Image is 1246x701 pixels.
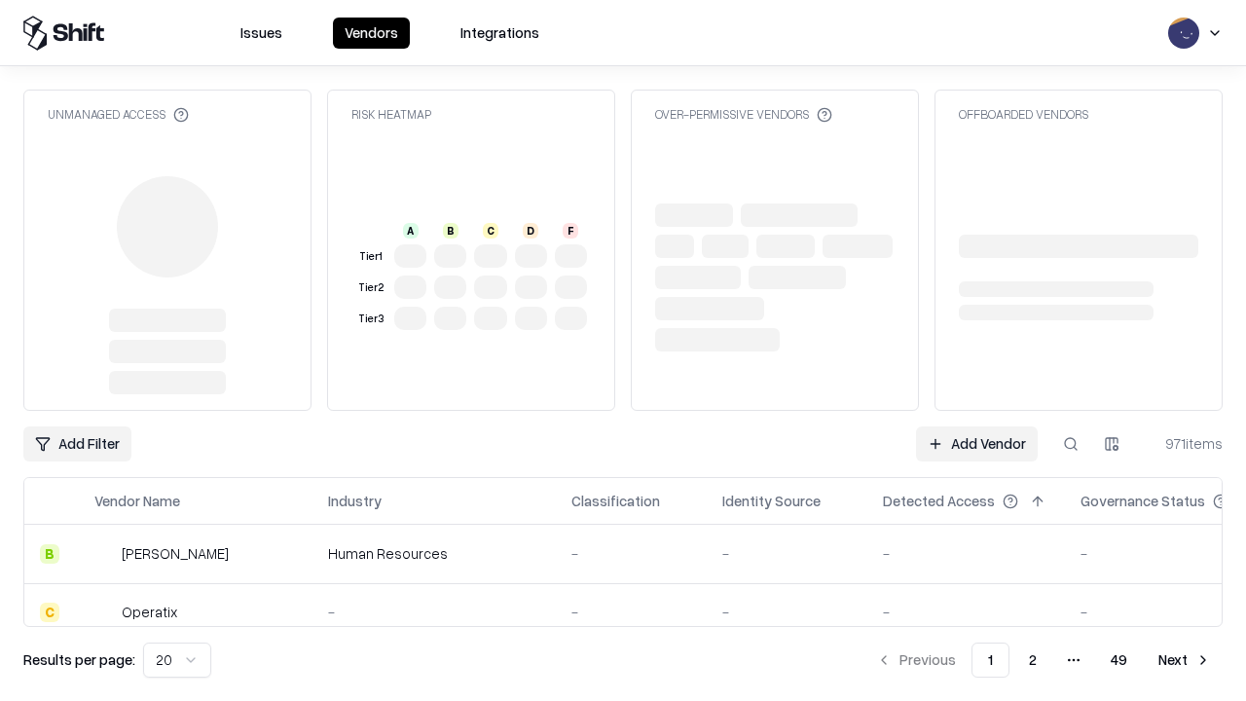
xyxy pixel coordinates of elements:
[483,223,498,239] div: C
[883,602,1049,622] div: -
[328,491,382,511] div: Industry
[655,106,832,123] div: Over-Permissive Vendors
[883,491,995,511] div: Detected Access
[443,223,458,239] div: B
[1081,491,1205,511] div: Governance Status
[23,426,131,461] button: Add Filter
[355,311,386,327] div: Tier 3
[328,543,540,564] div: Human Resources
[94,491,180,511] div: Vendor Name
[23,649,135,670] p: Results per page:
[449,18,551,49] button: Integrations
[94,603,114,622] img: Operatix
[571,602,691,622] div: -
[94,544,114,564] img: Deel
[328,602,540,622] div: -
[523,223,538,239] div: D
[40,603,59,622] div: C
[1147,643,1223,678] button: Next
[48,106,189,123] div: Unmanaged Access
[722,491,821,511] div: Identity Source
[351,106,431,123] div: Risk Heatmap
[722,543,852,564] div: -
[883,543,1049,564] div: -
[403,223,419,239] div: A
[916,426,1038,461] a: Add Vendor
[563,223,578,239] div: F
[1145,433,1223,454] div: 971 items
[1013,643,1052,678] button: 2
[722,602,852,622] div: -
[864,643,1223,678] nav: pagination
[122,602,177,622] div: Operatix
[959,106,1088,123] div: Offboarded Vendors
[571,491,660,511] div: Classification
[355,248,386,265] div: Tier 1
[229,18,294,49] button: Issues
[40,544,59,564] div: B
[122,543,229,564] div: [PERSON_NAME]
[571,543,691,564] div: -
[333,18,410,49] button: Vendors
[355,279,386,296] div: Tier 2
[1095,643,1143,678] button: 49
[971,643,1009,678] button: 1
